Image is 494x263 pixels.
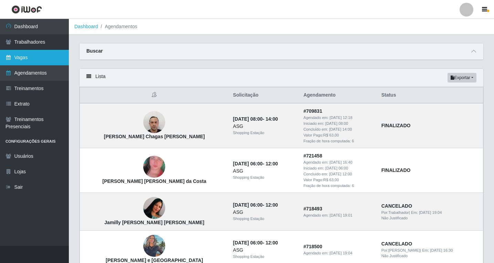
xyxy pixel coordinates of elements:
[233,254,295,260] div: Shopping Estação
[303,183,373,189] div: Fração de hora computada: 6
[74,24,98,29] a: Dashboard
[303,177,373,183] div: Valor Pago: R$ 63,00
[448,73,476,83] button: Exportar
[143,144,165,190] img: Camila de Oliveira Gomes da Costa
[303,160,373,165] div: Agendado em:
[233,116,278,122] strong: -
[233,116,263,122] time: [DATE] 08:00
[143,231,165,261] img: Kercia Sousa e Lima
[381,215,479,221] div: Não Justificado
[381,167,411,173] strong: FINALIZADO
[80,69,483,87] div: Lista
[229,87,299,103] th: Solicitação
[430,248,453,252] time: [DATE] 16:30
[329,160,352,164] time: [DATE] 16:40
[233,240,278,245] strong: -
[381,210,409,215] span: Por: Trabalhador
[233,123,295,130] div: ASG
[104,220,204,225] strong: Jamilly [PERSON_NAME] [PERSON_NAME]
[381,241,412,246] strong: CANCELADO
[102,178,206,184] strong: [PERSON_NAME] [PERSON_NAME] da Costa
[233,202,278,208] strong: -
[325,121,348,125] time: [DATE] 08:00
[233,175,295,180] div: Shopping Estação
[233,167,295,175] div: ASG
[233,130,295,136] div: Shopping Estação
[325,166,348,170] time: [DATE] 06:00
[143,184,165,232] img: Jamilly Natasha da Silva Borges
[303,153,322,158] strong: # 721458
[11,5,42,14] img: CoreUI Logo
[299,87,377,103] th: Agendamento
[303,206,322,211] strong: # 718493
[303,108,322,114] strong: # 709831
[265,240,278,245] time: 12:00
[329,213,352,217] time: [DATE] 19:01
[381,248,479,253] div: | Em:
[303,127,373,132] div: Concluido em:
[303,250,373,256] div: Agendado em:
[303,138,373,144] div: Fração de hora computada: 6
[419,210,442,215] time: [DATE] 19:04
[233,246,295,254] div: ASG
[143,108,165,137] img: Francisco das Chagas da Cunha
[381,248,420,252] span: Por: [PERSON_NAME]
[233,240,263,245] time: [DATE] 06:00
[265,161,278,166] time: 12:00
[381,253,479,259] div: Não Justificado
[233,161,263,166] time: [DATE] 06:00
[233,202,263,208] time: [DATE] 06:00
[303,212,373,218] div: Agendado em:
[104,134,205,139] strong: [PERSON_NAME] Chagas [PERSON_NAME]
[69,19,494,35] nav: breadcrumb
[303,115,373,121] div: Agendado em:
[106,257,203,263] strong: [PERSON_NAME] e [GEOGRAPHIC_DATA]
[265,202,278,208] time: 12:00
[381,123,411,128] strong: FINALIZADO
[86,48,103,54] strong: Buscar
[329,172,352,176] time: [DATE] 12:00
[303,121,373,127] div: Iniciado em:
[233,161,278,166] strong: -
[265,116,278,122] time: 14:00
[303,132,373,138] div: Valor Pago: R$ 63,00
[233,216,295,222] div: Shopping Estação
[381,203,412,209] strong: CANCELADO
[98,23,137,30] li: Agendamentos
[303,244,322,249] strong: # 718500
[381,210,479,216] div: | Em:
[377,87,483,103] th: Status
[303,171,373,177] div: Concluido em:
[233,209,295,216] div: ASG
[329,251,352,255] time: [DATE] 19:04
[329,127,352,131] time: [DATE] 14:00
[329,116,352,120] time: [DATE] 12:18
[303,165,373,171] div: Iniciado em:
